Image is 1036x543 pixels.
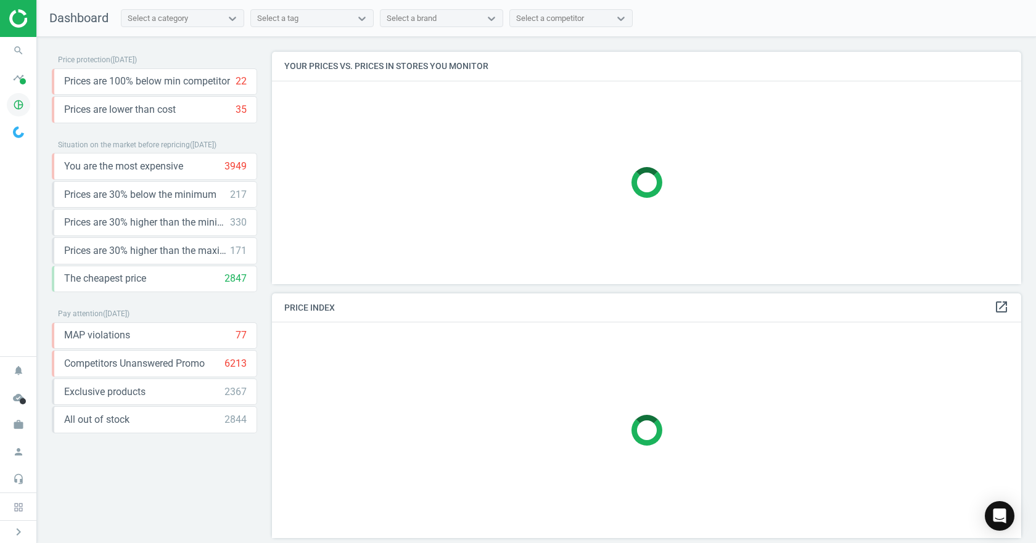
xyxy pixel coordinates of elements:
span: Dashboard [49,10,109,25]
i: chevron_right [11,525,26,539]
div: 2367 [224,385,247,399]
span: Exclusive products [64,385,146,399]
span: The cheapest price [64,272,146,285]
img: ajHJNr6hYgQAAAAASUVORK5CYII= [9,9,97,28]
img: wGWNvw8QSZomAAAAABJRU5ErkJggg== [13,126,24,138]
span: Prices are 30% higher than the minimum [64,216,230,229]
div: Open Intercom Messenger [985,501,1014,531]
span: Pay attention [58,309,103,318]
a: open_in_new [994,300,1009,316]
i: work [7,413,30,436]
div: Select a tag [257,13,298,24]
i: notifications [7,359,30,382]
span: You are the most expensive [64,160,183,173]
div: 77 [236,329,247,342]
span: MAP violations [64,329,130,342]
i: person [7,440,30,463]
span: Prices are 30% higher than the maximal [64,244,230,258]
div: Select a competitor [516,13,584,24]
h4: Price Index [272,293,1021,322]
span: ( [DATE] ) [110,55,137,64]
i: pie_chart_outlined [7,93,30,116]
span: All out of stock [64,413,129,427]
div: Select a category [128,13,188,24]
div: 35 [236,103,247,116]
span: Competitors Unanswered Promo [64,357,205,370]
button: chevron_right [3,524,34,540]
div: 6213 [224,357,247,370]
i: open_in_new [994,300,1009,314]
span: Prices are 30% below the minimum [64,188,216,202]
span: Prices are lower than cost [64,103,176,116]
i: search [7,39,30,62]
div: 330 [230,216,247,229]
div: 2844 [224,413,247,427]
div: 3949 [224,160,247,173]
span: ( [DATE] ) [103,309,129,318]
div: 2847 [224,272,247,285]
span: Situation on the market before repricing [58,141,190,149]
div: 217 [230,188,247,202]
i: cloud_done [7,386,30,409]
h4: Your prices vs. prices in stores you monitor [272,52,1021,81]
div: 22 [236,75,247,88]
span: ( [DATE] ) [190,141,216,149]
i: headset_mic [7,467,30,491]
i: timeline [7,66,30,89]
span: Prices are 100% below min competitor [64,75,230,88]
span: Price protection [58,55,110,64]
div: 171 [230,244,247,258]
div: Select a brand [387,13,437,24]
